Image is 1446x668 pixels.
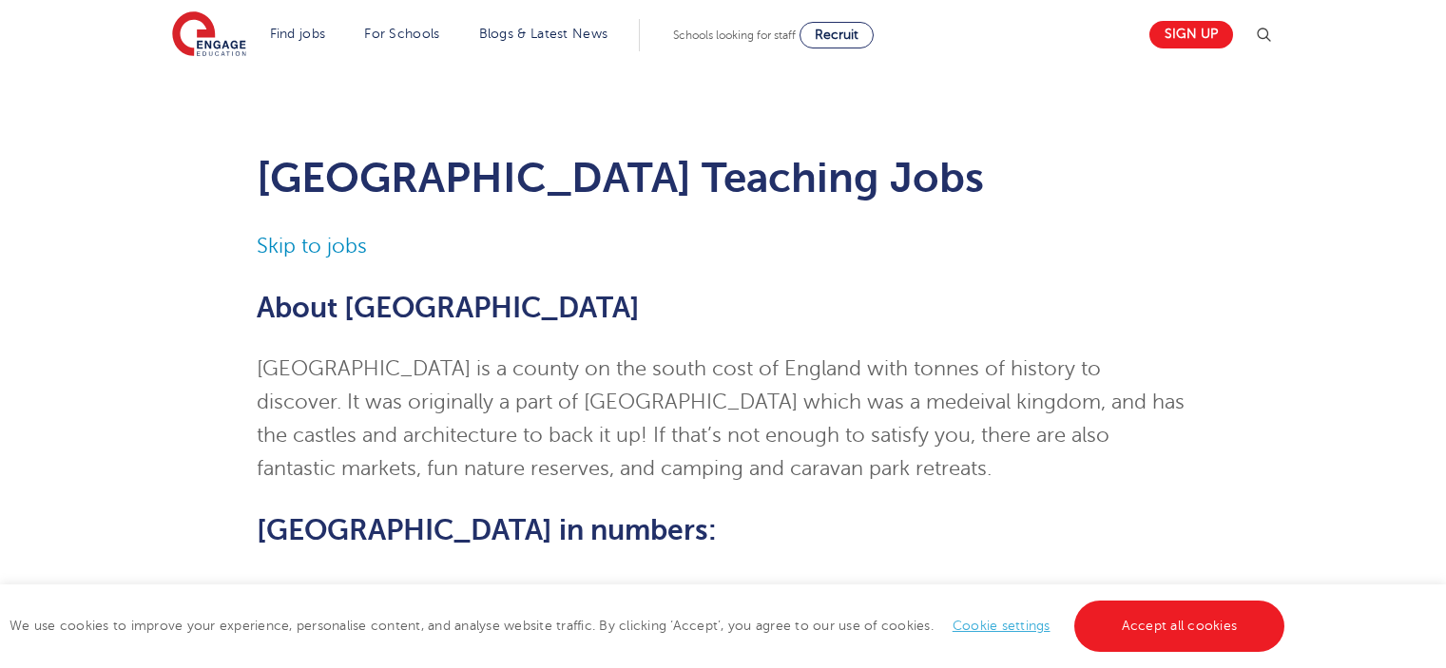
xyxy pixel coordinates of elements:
span: We use cookies to improve your experience, personalise content, and analyse website traffic. By c... [10,619,1289,633]
h1: [GEOGRAPHIC_DATA] Teaching Jobs [257,154,1189,201]
a: Sign up [1149,21,1233,48]
span: Recruit [815,28,858,42]
span: Schools looking for staff [673,29,796,42]
p: [GEOGRAPHIC_DATA] is a county on the south cost of England with tonnes of history to discover. It... [257,353,1189,486]
h2: About [GEOGRAPHIC_DATA] [257,292,1189,324]
a: Accept all cookies [1074,601,1285,652]
img: Engage Education [172,11,246,59]
a: Find jobs [270,27,326,41]
a: Recruit [800,22,874,48]
a: Cookie settings [953,619,1051,633]
a: Skip to jobs [257,235,367,258]
h2: [GEOGRAPHIC_DATA] in numbers: [257,514,1189,546]
a: For Schools [364,27,439,41]
a: Blogs & Latest News [479,27,608,41]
